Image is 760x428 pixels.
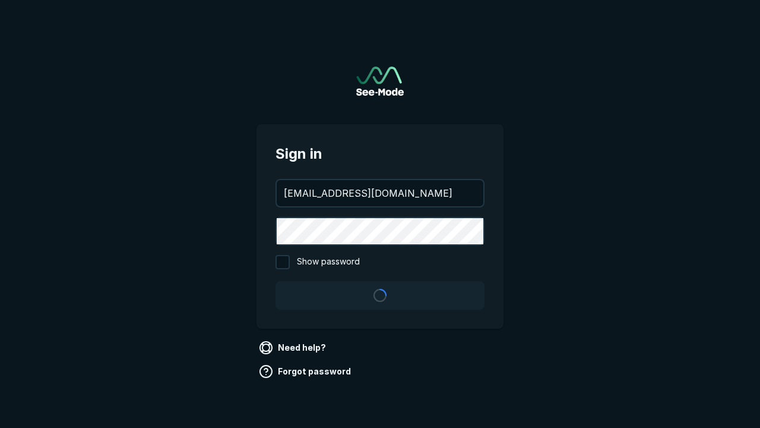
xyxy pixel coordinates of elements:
span: Sign in [275,143,484,165]
input: your@email.com [277,180,483,206]
a: Forgot password [256,362,356,381]
span: Show password [297,255,360,269]
a: Need help? [256,338,331,357]
a: Go to sign in [356,67,404,96]
img: See-Mode Logo [356,67,404,96]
